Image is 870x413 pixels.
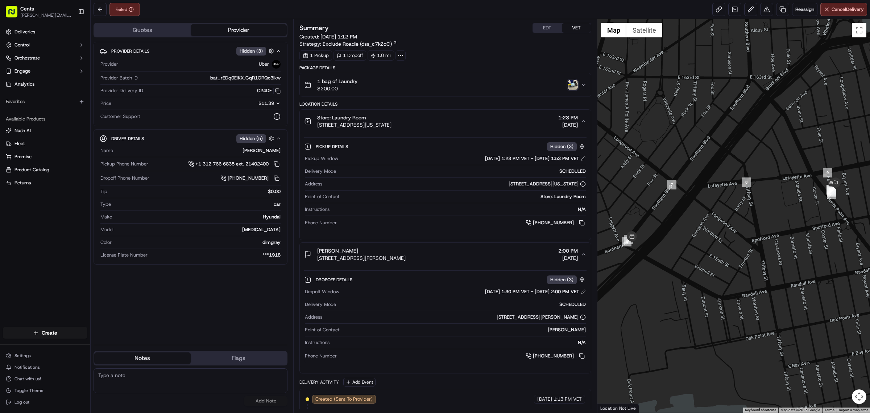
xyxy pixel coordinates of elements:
[58,159,119,172] a: 💻API Documentation
[3,113,87,125] div: Available Products
[15,69,28,82] img: 9188753566659_6852d8bf1fb38e338040_72.png
[547,142,587,151] button: Hidden (3)
[14,180,31,186] span: Returns
[4,159,58,172] a: 📗Knowledge Base
[339,168,586,175] div: SCHEDULED
[14,55,40,61] span: Orchestrate
[332,206,586,213] div: N/A
[220,174,281,182] a: [PHONE_NUMBER]
[100,113,140,120] span: Customer Support
[852,389,866,404] button: Map camera controls
[14,113,20,119] img: 1736555255976-a54dd68f-1ca7-489b-9aae-adbdc363a1c4
[14,132,20,138] img: 1736555255976-a54dd68f-1ca7-489b-9aae-adbdc363a1c4
[100,188,107,195] span: Tip
[33,77,100,82] div: We're available if you need us!
[22,132,59,138] span: [PERSON_NAME]
[111,48,149,54] span: Provider Details
[320,33,357,40] span: [DATE] 1:12 PM
[123,71,132,80] button: Start new chat
[3,52,87,64] button: Orchestrate
[94,352,191,364] button: Notes
[240,48,263,54] span: Hidden ( 3 )
[305,155,338,162] span: Pickup Window
[100,147,113,154] span: Name
[100,239,112,246] span: Color
[14,399,29,405] span: Log out
[100,45,281,57] button: Provider DetailsHidden (3)
[116,226,281,233] div: [MEDICAL_DATA]
[323,40,392,48] span: Exclude Roadie (dss_c7kZcC)
[100,214,112,220] span: Make
[6,140,84,147] a: Fleet
[3,138,87,150] button: Fleet
[42,329,57,336] span: Create
[3,164,87,176] button: Product Catalog
[6,154,84,160] a: Promise
[240,135,263,142] span: Hidden ( 5 )
[110,188,281,195] div: $0.00
[299,40,397,48] div: Strategy:
[305,289,339,295] span: Dropoff Window
[14,364,40,370] span: Notifications
[299,101,591,107] div: Location Details
[823,168,832,177] div: 9
[3,65,87,77] button: Engage
[14,68,30,74] span: Engage
[3,3,75,20] button: Cents[PERSON_NAME][EMAIL_ADDRESS][DOMAIN_NAME]
[64,113,79,118] span: [DATE]
[550,143,573,150] span: Hidden ( 3 )
[509,181,586,187] div: [STREET_ADDRESS][US_STATE]
[64,132,79,138] span: [DATE]
[343,378,376,387] button: Add Event
[115,239,281,246] div: dimgray
[795,6,814,13] span: Reassign
[300,133,591,240] div: Store: Laundry Room[STREET_ADDRESS][US_STATE]1:23 PM[DATE]
[299,50,332,61] div: 1 Pickup
[100,252,148,258] span: License Plate Number
[550,277,573,283] span: Hidden ( 3 )
[20,5,34,12] span: Cents
[14,167,49,173] span: Product Catalog
[3,125,87,136] button: Nash AI
[14,29,35,35] span: Deliveries
[317,85,357,92] span: $200.00
[299,25,329,31] h3: Summary
[599,403,623,413] img: Google
[547,275,587,284] button: Hidden (3)
[7,125,19,137] img: Mariam Aslam
[558,254,578,262] span: [DATE]
[3,397,87,407] button: Log out
[14,154,32,160] span: Promise
[305,301,336,308] span: Delivery Mode
[3,39,87,51] button: Control
[300,73,591,97] button: 1 bag of Laundry$200.00photo_proof_of_pickup image
[317,78,357,85] span: 1 bag of Laundry
[533,23,562,33] button: EDT
[824,408,834,412] a: Terms (opens in new tab)
[317,247,358,254] span: [PERSON_NAME]
[3,351,87,361] button: Settings
[112,93,132,102] button: See all
[305,220,337,226] span: Phone Number
[299,65,591,71] div: Package Details
[100,87,143,94] span: Provider Delivery ID
[323,40,397,48] a: Exclude Roadie (dss_c7kZcC)
[69,162,116,169] span: API Documentation
[191,352,287,364] button: Flags
[3,96,87,107] div: Favorites
[217,100,281,107] button: $11.39
[7,94,49,100] div: Past conversations
[305,327,340,333] span: Point of Contact
[497,314,586,320] div: [STREET_ADDRESS][PERSON_NAME]
[299,33,357,40] span: Created:
[19,47,130,54] input: Got a question? Start typing here...
[20,12,72,18] button: [PERSON_NAME][EMAIL_ADDRESS][DOMAIN_NAME]
[188,160,281,168] a: +1 312 766 6835 ext. 21402400
[100,175,149,181] span: Dropoff Phone Number
[597,404,639,413] div: Location Not Live
[257,87,281,94] button: C24DF
[236,46,276,56] button: Hidden (3)
[6,167,84,173] a: Product Catalog
[14,127,31,134] span: Nash AI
